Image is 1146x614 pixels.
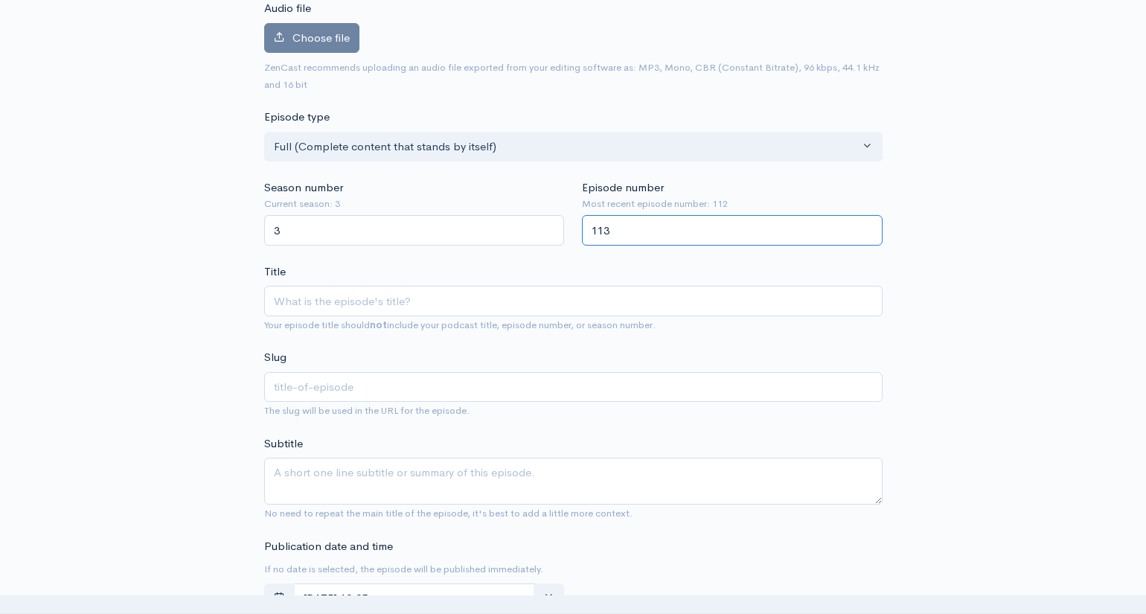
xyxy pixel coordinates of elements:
input: Enter episode number [582,215,883,246]
small: The slug will be used in the URL for the episode. [264,404,470,417]
label: Episode type [264,109,330,126]
label: Slug [264,349,286,366]
input: title-of-episode [264,372,883,403]
div: Full (Complete content that stands by itself) [274,138,859,156]
small: Most recent episode number: 112 [582,196,883,211]
label: Title [264,263,286,281]
label: Publication date and time [264,538,393,555]
button: toggle [264,583,295,614]
button: Full (Complete content that stands by itself) [264,132,883,162]
small: No need to repeat the main title of the episode, it's best to add a little more context. [264,507,633,519]
span: Choose file [292,31,350,45]
button: clear [534,583,564,614]
small: If no date is selected, the episode will be published immediately. [264,563,543,575]
label: Subtitle [264,435,303,452]
small: ZenCast recommends uploading an audio file exported from your editing software as: MP3, Mono, CBR... [264,61,880,91]
input: What is the episode's title? [264,286,883,316]
input: Enter season number for this episode [264,215,565,246]
label: Episode number [582,179,664,196]
small: Current season: 3 [264,196,565,211]
strong: not [370,319,387,331]
small: Your episode title should include your podcast title, episode number, or season number. [264,319,656,331]
label: Season number [264,179,343,196]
